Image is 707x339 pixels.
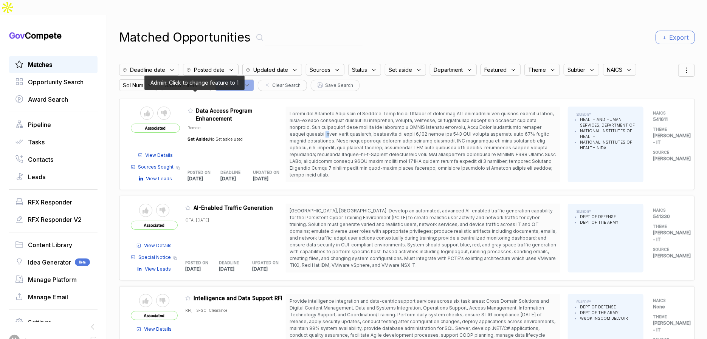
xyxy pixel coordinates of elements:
span: Pipeline [28,120,51,129]
h5: SOURCE [653,150,683,155]
a: Tasks [15,138,91,147]
span: Award Search [28,95,68,104]
span: No Set aside used [209,136,243,142]
span: Associated [131,124,180,133]
a: Opportunity Search [15,77,91,87]
span: Saved Filters [165,81,197,89]
p: [PERSON_NAME] - IT [653,132,683,146]
h5: ISSUED BY [575,300,628,304]
a: Manage Email [15,293,91,302]
span: Beta [75,259,90,266]
span: Posted date [194,66,225,74]
span: Save Search [325,82,353,89]
p: [DATE] [185,266,219,272]
a: Award Search [15,95,91,104]
span: Theme [528,66,546,74]
p: [PERSON_NAME] [653,252,683,259]
span: Set Aside: [188,136,209,142]
p: [DATE] [220,175,253,182]
p: 541611 [653,116,683,123]
span: OTA, [DATE] [185,218,209,222]
a: Matches [15,60,91,69]
h5: NAICS [653,298,683,303]
li: W6QK INSCOM BELVOIR [580,316,628,321]
span: Featured [484,66,507,74]
p: None [653,303,683,310]
p: [PERSON_NAME] [653,155,683,162]
span: View Details [144,326,172,333]
li: DEPT OF DEFENSE [580,304,628,310]
a: Sources Sought [131,164,174,170]
span: Deadline date [130,66,165,74]
span: AI-Enabled Traffic Generation [194,204,273,211]
span: Clear Search [272,82,301,89]
span: Tasks [28,138,45,147]
button: Clear Search [258,80,307,91]
button: Export [656,31,695,44]
span: Data Access Program Enhancement [196,107,253,122]
li: NATIONAL INSTITUTES OF HEALTH [580,128,636,139]
span: RFX Responder [28,198,72,207]
a: Content Library [15,240,91,249]
h5: ISSUED BY [575,209,619,214]
h5: ISSUED BY [575,112,636,117]
span: Idea Generator [28,258,71,267]
li: DEPT OF DEFENSE [580,214,619,220]
span: Manage Platform [28,275,77,284]
span: ORG [219,81,230,89]
span: View Leads [146,175,172,182]
span: Associated [131,311,178,320]
h1: Compete [9,30,98,41]
span: Sol Num [123,81,143,89]
span: Status [352,66,367,74]
span: Subtier [567,66,585,74]
h5: DEADLINE [219,260,240,266]
a: Contacts [15,155,91,164]
a: RFX Responder [15,198,91,207]
span: Associated [131,221,178,230]
li: DEPT OF THE ARMY [580,220,619,225]
span: Loremi dol Sitametc Adipiscin el Seddo'e Temp Incidi Utlabor et dolor mag ALI enimadmini ven quis... [290,111,556,178]
span: Leads [28,172,45,181]
li: HEALTH AND HUMAN SERVICES, DEPARTMENT OF [580,117,636,128]
h5: UPDATED ON [252,260,274,266]
span: Updated date [253,66,288,74]
span: Content Library [28,240,72,249]
h5: THEME [653,127,683,132]
h5: NAICS [653,110,683,116]
span: Sources [310,66,330,74]
li: DEPT OF THE ARMY [580,310,628,316]
span: View Leads [145,266,171,272]
a: Special Notice [131,254,171,261]
span: Intelligence and Data Support RFI [194,295,282,301]
span: Opportunity Search [28,77,84,87]
span: Gov [9,31,25,40]
span: [GEOGRAPHIC_DATA], [GEOGRAPHIC_DATA]. Develop an automated, advanced AI-enabled traffic generatio... [290,208,557,268]
p: [PERSON_NAME] - IT [653,229,683,243]
span: Sources Sought [138,164,174,170]
a: Settings [15,318,91,327]
p: [DATE] [252,266,286,272]
span: Settings [28,318,51,327]
span: Matches [28,60,52,69]
span: RFX Responder V2 [28,215,82,224]
span: : EN [230,81,240,89]
h5: POSTED ON [188,170,209,175]
span: View Details [144,242,172,249]
a: Idea GeneratorBeta [15,258,91,267]
span: View Details [146,152,173,159]
span: Remote [188,125,201,130]
p: 541330 [653,213,683,220]
h5: POSTED ON [185,260,207,266]
p: [PERSON_NAME] - IT [653,320,683,333]
span: RFI, TS-SCI Clearance [185,308,227,313]
p: [DATE] [188,175,221,182]
p: [DATE] [253,175,286,182]
span: Set aside [389,66,412,74]
h1: Matched Opportunities [119,28,251,46]
button: Save Search [311,80,360,91]
a: Leads [15,172,91,181]
span: Manage Email [28,293,68,302]
h5: SOURCE [653,247,683,252]
p: [DATE] [219,266,253,272]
